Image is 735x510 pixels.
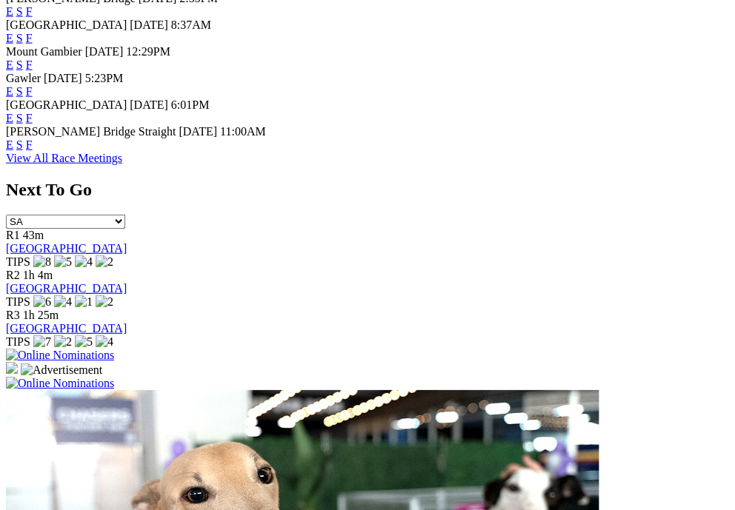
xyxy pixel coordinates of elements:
span: R3 [6,309,20,321]
h2: Next To Go [6,180,729,200]
span: [DATE] [179,125,217,138]
span: Gawler [6,72,41,84]
a: View All Race Meetings [6,152,122,164]
a: F [26,85,33,98]
a: F [26,58,33,71]
a: E [6,58,13,71]
span: [GEOGRAPHIC_DATA] [6,19,127,31]
span: 6:01PM [171,98,210,111]
span: 11:00AM [220,125,266,138]
img: 2 [96,295,113,309]
img: 2 [96,255,113,269]
span: TIPS [6,295,30,308]
a: S [16,112,23,124]
a: E [6,85,13,98]
span: [DATE] [44,72,82,84]
a: [GEOGRAPHIC_DATA] [6,322,127,335]
span: [DATE] [130,98,168,111]
span: [DATE] [130,19,168,31]
img: 4 [75,255,93,269]
a: [GEOGRAPHIC_DATA] [6,242,127,255]
a: E [6,138,13,151]
span: [DATE] [85,45,124,58]
a: F [26,138,33,151]
span: 12:29PM [126,45,170,58]
a: F [26,32,33,44]
a: E [6,32,13,44]
span: 5:23PM [85,72,124,84]
span: R2 [6,269,20,281]
img: 8 [33,255,51,269]
img: 7 [33,335,51,349]
a: E [6,112,13,124]
a: S [16,85,23,98]
img: 15187_Greyhounds_GreysPlayCentral_Resize_SA_WebsiteBanner_300x115_2025.jpg [6,362,18,374]
span: TIPS [6,335,30,348]
img: Online Nominations [6,377,114,390]
img: 2 [54,335,72,349]
a: F [26,5,33,18]
a: S [16,5,23,18]
span: [PERSON_NAME] Bridge Straight [6,125,176,138]
a: E [6,5,13,18]
a: [GEOGRAPHIC_DATA] [6,282,127,295]
img: Online Nominations [6,349,114,362]
img: 5 [54,255,72,269]
span: TIPS [6,255,30,268]
a: S [16,138,23,151]
a: S [16,32,23,44]
span: 8:37AM [171,19,211,31]
img: 5 [75,335,93,349]
span: 1h 4m [23,269,53,281]
img: 1 [75,295,93,309]
img: 4 [54,295,72,309]
img: Advertisement [21,363,102,377]
span: [GEOGRAPHIC_DATA] [6,98,127,111]
span: 43m [23,229,44,241]
a: S [16,58,23,71]
a: F [26,112,33,124]
img: 6 [33,295,51,309]
span: R1 [6,229,20,241]
img: 4 [96,335,113,349]
span: Mount Gambier [6,45,82,58]
span: 1h 25m [23,309,59,321]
